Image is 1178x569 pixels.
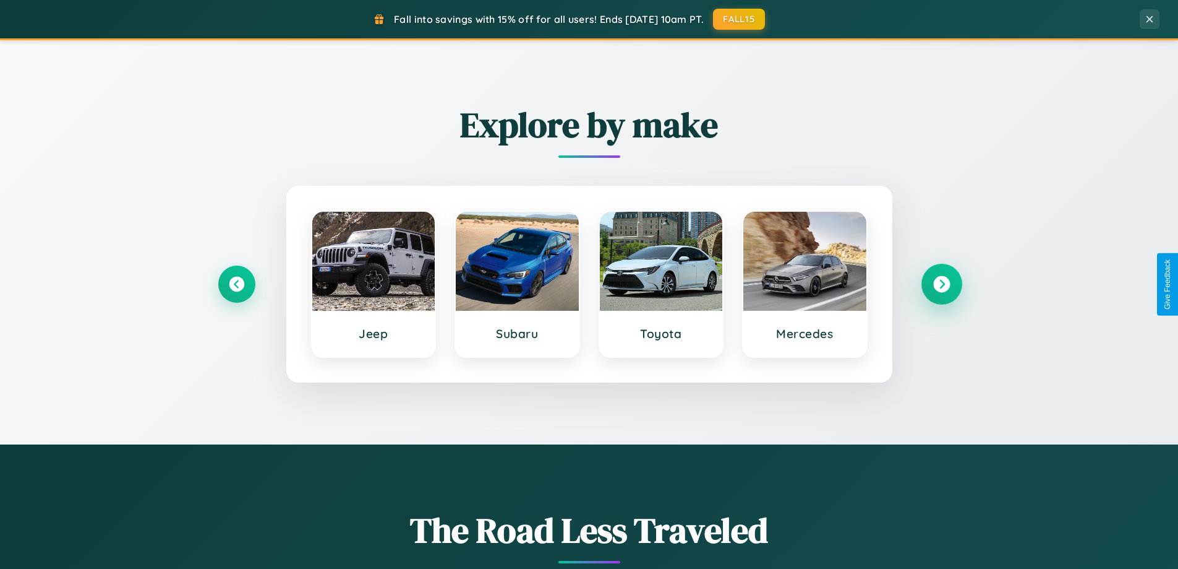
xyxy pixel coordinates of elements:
[1163,259,1172,310] div: Give Feedback
[756,326,854,341] h3: Mercedes
[612,326,711,341] h3: Toyota
[218,506,960,554] h1: The Road Less Traveled
[394,13,704,25] span: Fall into savings with 15% off for all users! Ends [DATE] 10am PT.
[325,326,423,341] h3: Jeep
[218,101,960,149] h2: Explore by make
[468,326,566,341] h3: Subaru
[713,9,765,30] button: FALL15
